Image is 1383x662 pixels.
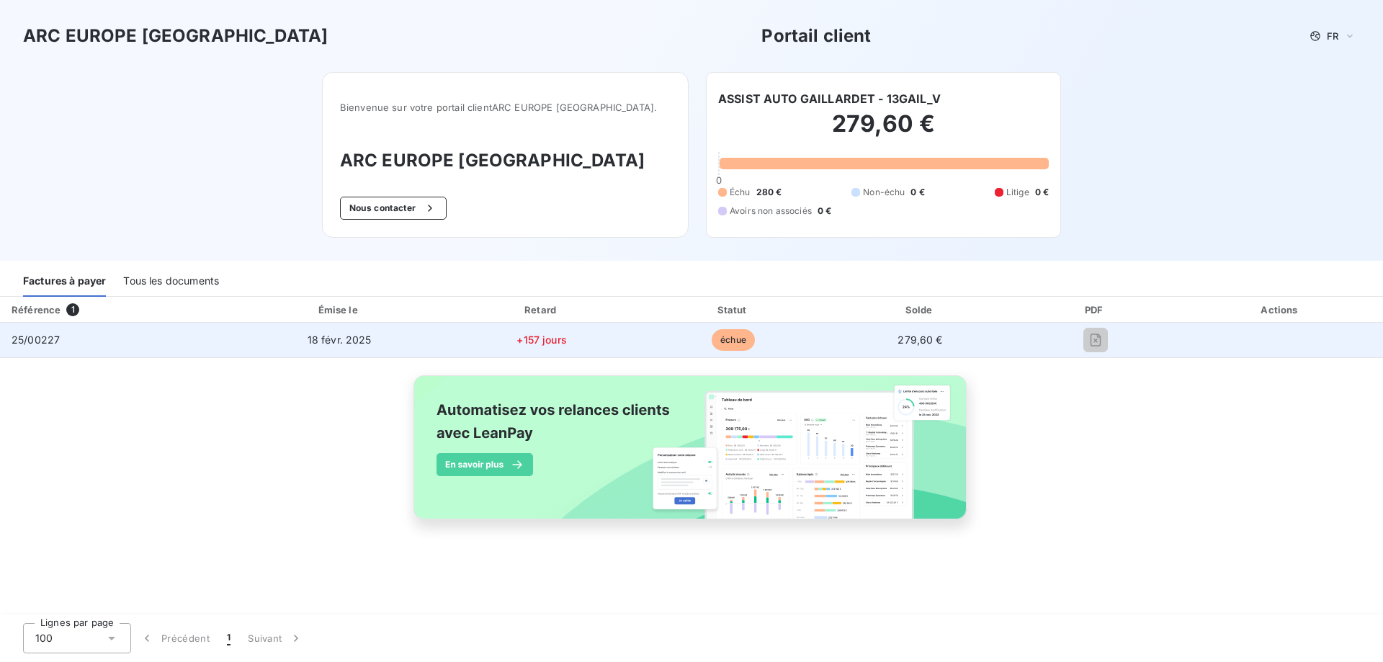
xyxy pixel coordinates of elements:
[308,334,372,346] span: 18 févr. 2025
[910,186,924,199] span: 0 €
[730,205,812,218] span: Avoirs non associés
[1006,186,1029,199] span: Litige
[340,148,671,174] h3: ARC EUROPE [GEOGRAPHIC_DATA]
[716,174,722,186] span: 0
[12,334,60,346] span: 25/00227
[131,623,218,653] button: Précédent
[12,304,61,316] div: Référence
[718,90,941,107] h6: ASSIST AUTO GAILLARDET - 13GAIL_V
[730,186,751,199] span: Échu
[831,303,1009,317] div: Solde
[1327,30,1338,42] span: FR
[340,102,671,113] span: Bienvenue sur votre portail client ARC EUROPE [GEOGRAPHIC_DATA] .
[23,267,106,297] div: Factures à payer
[227,631,230,645] span: 1
[66,303,79,316] span: 1
[718,109,1049,153] h2: 279,60 €
[898,334,942,346] span: 279,60 €
[516,334,567,346] span: +157 jours
[642,303,825,317] div: Statut
[1181,303,1380,317] div: Actions
[448,303,636,317] div: Retard
[23,23,328,49] h3: ARC EUROPE [GEOGRAPHIC_DATA]
[35,631,53,645] span: 100
[239,623,312,653] button: Suivant
[340,197,447,220] button: Nous contacter
[756,186,782,199] span: 280 €
[400,367,983,544] img: banner
[1035,186,1049,199] span: 0 €
[123,267,219,297] div: Tous les documents
[818,205,831,218] span: 0 €
[863,186,905,199] span: Non-échu
[712,329,755,351] span: échue
[237,303,442,317] div: Émise le
[761,23,871,49] h3: Portail client
[218,623,239,653] button: 1
[1016,303,1176,317] div: PDF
